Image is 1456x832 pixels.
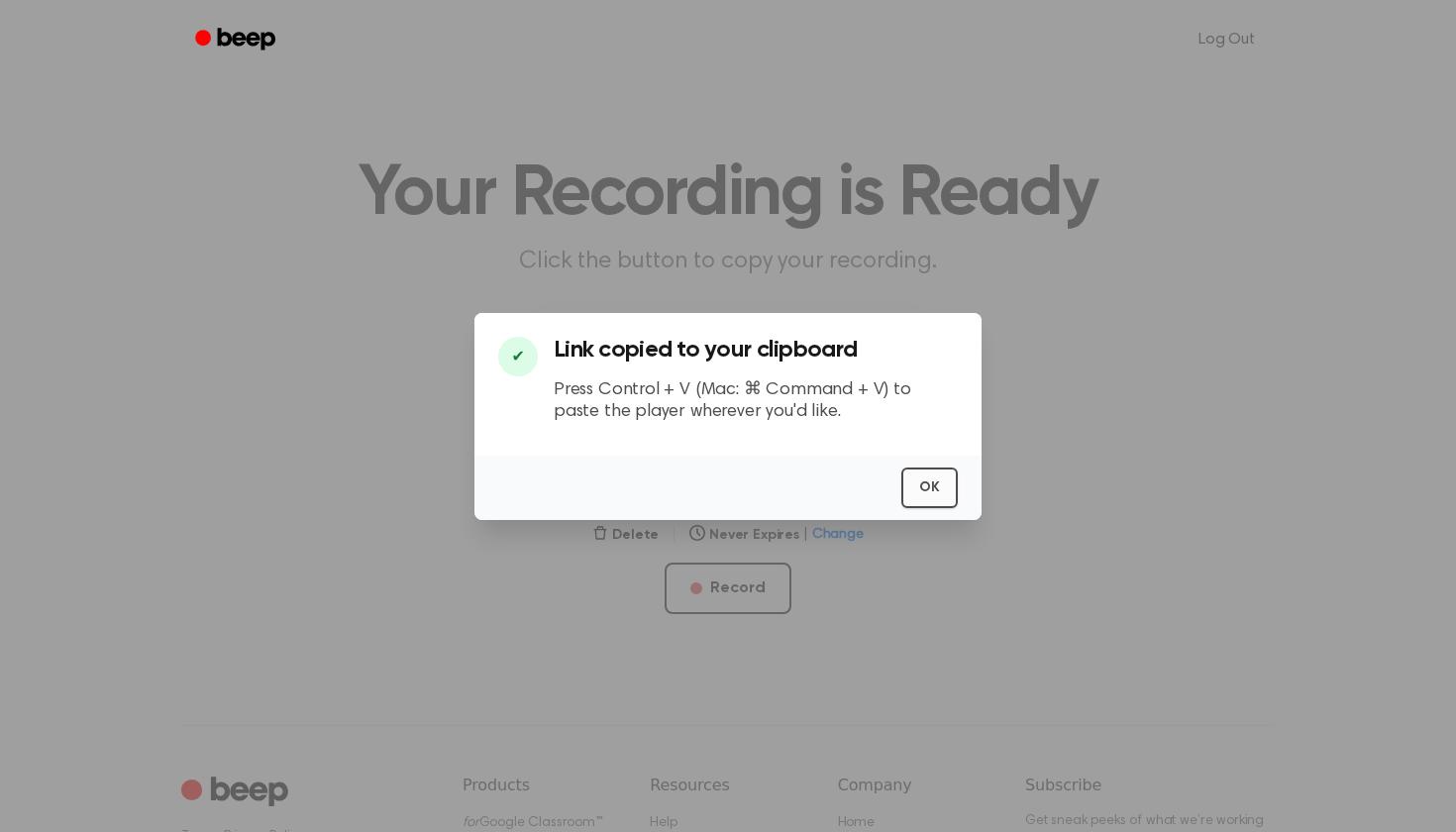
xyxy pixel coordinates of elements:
[554,379,958,424] p: Press Control + V (Mac: ⌘ Command + V) to paste the player wherever you'd like.
[554,337,958,364] h3: Link copied to your clipboard
[1179,16,1275,63] a: Log Out
[901,468,958,508] button: OK
[181,21,293,59] a: Beep
[498,337,538,376] div: ✔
